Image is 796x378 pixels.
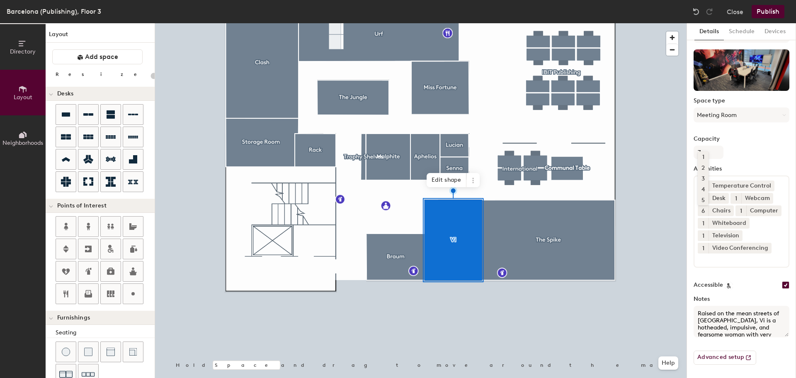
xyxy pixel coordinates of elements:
span: Desks [57,90,73,97]
div: 3 [698,173,709,184]
div: 2 [698,162,709,173]
img: Undo [692,7,700,16]
button: Devices [760,23,791,40]
h1: Layout [46,30,155,43]
label: Accessible [694,282,723,288]
img: Redo [705,7,713,16]
button: 1 [698,218,709,229]
button: 1 [735,205,746,216]
span: 1 [702,232,704,240]
span: 1 [735,194,737,203]
button: Cushion [78,341,99,362]
button: 1 [730,193,741,204]
div: Television [709,230,743,241]
span: Furnishings [57,315,90,321]
button: Couch (middle) [100,341,121,362]
span: 1 [702,244,704,253]
img: Couch (corner) [129,348,137,356]
button: 6 [698,205,709,216]
button: Add space [52,49,143,64]
label: Capacity [694,136,789,142]
span: 1 [702,219,704,228]
span: 6 [701,207,705,215]
button: 1 [698,230,709,241]
button: Schedule [724,23,760,40]
button: Close [727,5,743,18]
button: 1 [698,243,709,254]
button: Help [658,356,678,370]
img: The space named Vi [694,49,789,91]
label: Amenities [694,166,789,172]
div: 1 [698,151,709,162]
div: Temperature Control [709,180,774,191]
button: Stool [56,341,76,362]
img: Stool [62,348,70,356]
span: Layout [14,94,32,101]
div: Chairs [709,205,734,216]
label: Space type [694,98,789,104]
div: Seating [56,328,155,337]
span: Neighborhoods [2,139,43,146]
div: Desk [709,193,729,204]
span: Edit shape [427,173,466,187]
div: Barcelona (Publishing), Floor 3 [7,6,101,17]
div: Webcam [741,193,773,204]
div: Resize [56,71,147,78]
button: Details [694,23,724,40]
button: Meeting Room [694,107,789,122]
button: Advanced setup [694,351,756,365]
span: Directory [10,48,36,55]
div: Video Conferencing [709,243,772,254]
textarea: Raised on the mean streets of [GEOGRAPHIC_DATA], Vi is a hotheaded, impulsive, and fearsome woman... [694,306,789,337]
span: Points of Interest [57,202,107,209]
span: 1 [740,207,742,215]
span: Add space [85,53,118,61]
img: Couch (middle) [107,348,115,356]
div: Computer [746,205,781,216]
div: 5 [698,195,709,205]
button: Couch (corner) [123,341,143,362]
button: Publish [752,5,784,18]
div: Whiteboard [709,218,750,229]
label: Notes [694,296,789,302]
div: 4 [698,184,709,195]
img: Cushion [84,348,92,356]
